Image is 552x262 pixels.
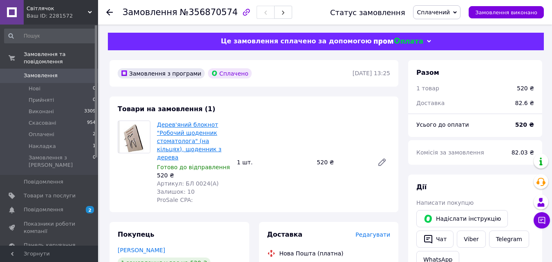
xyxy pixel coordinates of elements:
font: Нова Пошта (платна) [279,250,344,257]
font: Сплачений [417,9,450,16]
font: Згорнути [24,251,50,257]
button: Надіслати інструкцію [416,210,508,227]
font: Світлячок [27,5,54,11]
font: Прийняті [29,97,54,103]
font: Разом [416,69,439,76]
img: Дерев'яний блокнот "Робочий щоденник стоматолога" (на кільцях), щоденник з дерева [118,121,150,153]
font: 520 ₴ [157,172,174,179]
font: 954 [87,120,96,125]
font: Готово до відправлення [157,164,230,170]
font: Показники роботи компанії [24,221,75,234]
font: Чат [436,236,447,242]
font: 2 [88,207,92,213]
font: №356870574 [180,7,238,17]
font: 0 [93,85,96,91]
font: Ваш ID: 2281572 [27,13,73,19]
font: Скасовані [29,120,56,126]
font: Замовлення [24,72,58,78]
font: Панель керування [24,242,76,248]
font: Комісія за замовлення [416,149,484,156]
font: 520 ₴ [317,159,334,166]
font: 1 шт. [237,159,253,166]
font: [DATE] 13:25 [353,70,390,76]
font: 1 товар [416,85,439,92]
font: Оплачені [29,131,54,137]
font: Товари на замовлення (1) [118,105,215,113]
a: Viber [457,231,485,248]
font: 3309 [84,108,96,114]
input: Пошук [4,29,96,43]
font: Усього до оплати [416,121,469,128]
font: Це замовлення сплачено за допомогою [221,37,371,45]
font: Дії [416,183,427,191]
font: 520 ₴ [515,121,534,128]
font: 0 [93,155,96,160]
a: Дерев'яний блокнот "Робочий щоденник стоматолога" (на кільцях), щоденник з дерева [157,121,221,161]
font: Надіслати інструкцію [436,215,501,222]
font: Написати покупцю [416,199,474,206]
font: Сплачено [219,70,248,77]
font: Замовлення з програми [129,70,201,77]
font: Замовлення з [PERSON_NAME] [29,155,73,168]
font: Доставка [267,231,303,238]
a: Telegram [489,231,529,248]
div: Повернутись назад [106,8,113,16]
a: [PERSON_NAME] [118,247,165,253]
font: Артикул: БЛ 0024(А) [157,180,219,187]
font: Залишок: 10 [157,188,194,195]
font: Замовлення виконано [475,9,537,16]
font: Повідомлення [24,206,63,213]
font: 82.6 ₴ [515,100,534,106]
font: 1 [93,143,96,148]
font: Виконані [29,108,54,114]
button: Чат [416,231,454,248]
font: Viber [464,236,478,242]
font: Повідомлення [24,179,63,185]
font: Товари та послуги [24,193,76,199]
img: evopay logo [374,38,423,45]
font: Редагувати [355,231,390,238]
font: Telegram [496,236,522,242]
font: Нові [29,85,40,92]
font: 520 ₴ [517,85,534,92]
button: Замовлення виконано [469,6,544,18]
a: Редагувати [374,154,390,170]
font: 0 [93,97,96,102]
font: Доставка [416,100,445,106]
font: 82.03 ₴ [512,149,534,156]
font: 2 [93,131,96,137]
font: Замовлення та повідомлення [24,51,66,65]
font: Накладка [29,143,56,149]
font: Статус замовлення [330,8,405,17]
font: Замовлення [123,7,177,17]
font: ProSale CPA: [157,197,193,203]
span: Світлячок [27,5,88,12]
font: Покупець [118,231,154,238]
